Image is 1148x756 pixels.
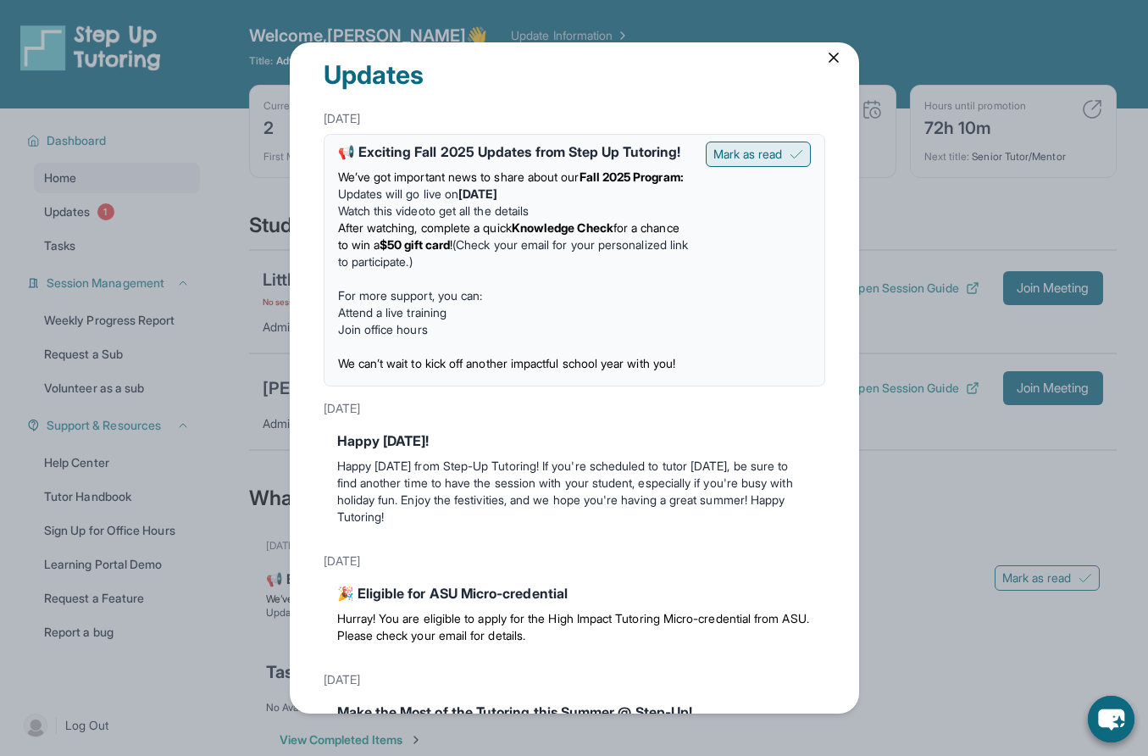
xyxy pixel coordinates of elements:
li: (Check your email for your personalized link to participate.) [338,220,692,270]
li: Updates will go live on [338,186,692,203]
div: [DATE] [324,393,825,424]
span: ! [450,237,452,252]
a: Attend a live training [338,305,447,320]
span: After watching, complete a quick [338,220,512,235]
span: Hurray! You are eligible to apply for the High Impact Tutoring Micro-credential from ASU. Please ... [337,611,809,642]
strong: Fall 2025 Program: [580,170,684,184]
a: Join office hours [338,322,428,336]
li: to get all the details [338,203,692,220]
p: Happy [DATE] from Step-Up Tutoring! If you're scheduled to tutor [DATE], be sure to find another ... [337,458,812,525]
button: chat-button [1088,696,1134,742]
strong: Knowledge Check [512,220,613,235]
div: Make the Most of the Tutoring this Summer @ Step-Up! [337,702,812,722]
div: 📢 Exciting Fall 2025 Updates from Step Up Tutoring! [338,142,692,162]
div: [DATE] [324,546,825,576]
span: We’ve got important news to share about our [338,170,580,184]
button: Mark as read [706,142,811,167]
img: Mark as read [790,147,803,161]
div: Updates [324,32,825,103]
strong: [DATE] [458,186,497,201]
div: [DATE] [324,664,825,695]
span: We can’t wait to kick off another impactful school year with you! [338,356,676,370]
div: 🎉 Eligible for ASU Micro-credential [337,583,812,603]
span: Mark as read [713,146,783,163]
strong: $50 gift card [380,237,450,252]
div: Happy [DATE]! [337,431,812,451]
p: For more support, you can: [338,287,692,304]
a: Watch this video [338,203,425,218]
div: [DATE] [324,103,825,134]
